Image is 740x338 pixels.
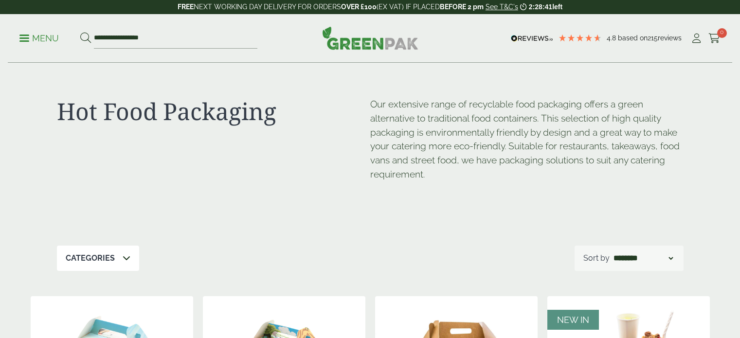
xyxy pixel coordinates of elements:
a: See T&C's [486,3,518,11]
span: reviews [658,34,682,42]
i: Cart [708,34,721,43]
p: Categories [66,252,115,264]
p: Sort by [583,252,610,264]
p: Our extensive range of recyclable food packaging offers a green alternative to traditional food c... [370,97,684,181]
p: Menu [19,33,59,44]
a: 0 [708,31,721,46]
img: REVIEWS.io [511,35,553,42]
span: 215 [648,34,658,42]
span: left [552,3,562,11]
span: 2:28:41 [529,3,552,11]
p: [URL][DOMAIN_NAME] [370,190,371,191]
strong: BEFORE 2 pm [440,3,484,11]
img: GreenPak Supplies [322,26,418,50]
strong: FREE [178,3,194,11]
span: 4.8 [607,34,618,42]
span: 0 [717,28,727,38]
h1: Hot Food Packaging [57,97,370,125]
strong: OVER £100 [341,3,377,11]
select: Shop order [612,252,675,264]
div: 4.79 Stars [558,34,602,42]
a: Menu [19,33,59,42]
i: My Account [690,34,703,43]
span: NEW IN [557,315,589,325]
span: Based on [618,34,648,42]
